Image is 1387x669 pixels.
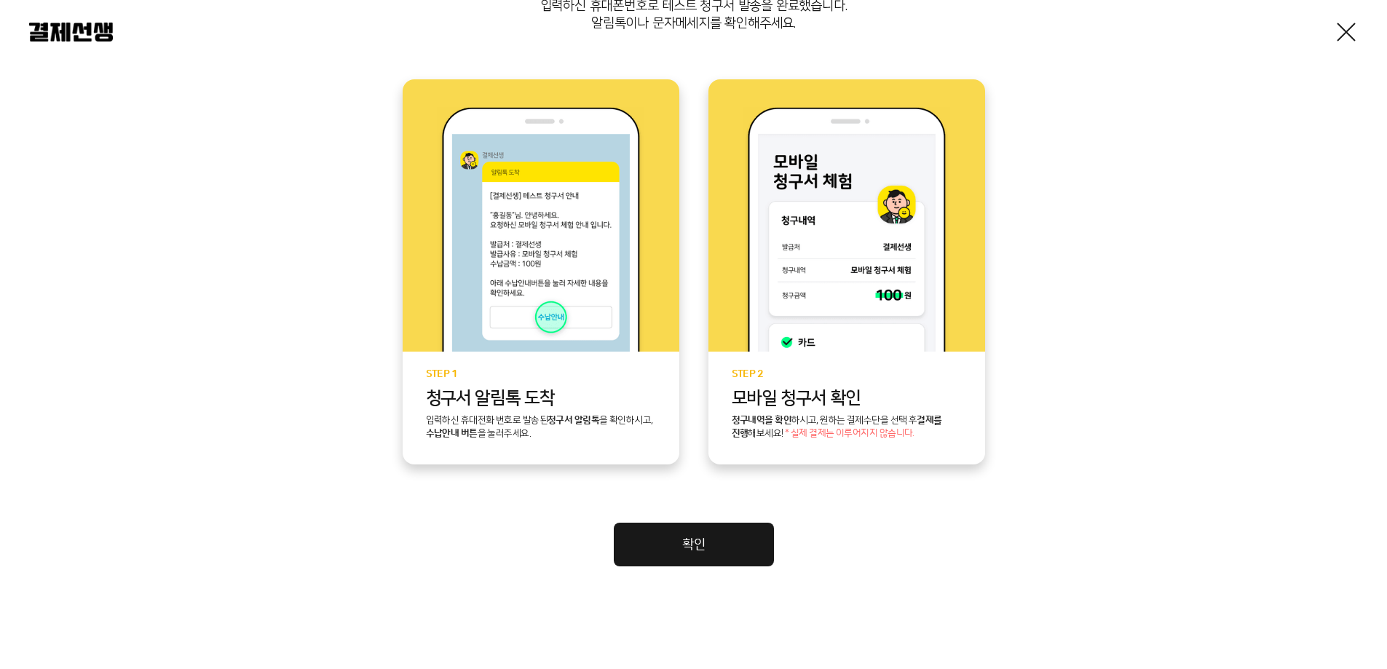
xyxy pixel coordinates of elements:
[732,415,942,438] b: 결제를 진행
[29,23,113,41] img: 결제선생
[732,415,792,425] b: 청구내역을 확인
[743,107,950,352] img: step2 이미지
[437,107,644,352] img: step1 이미지
[426,389,656,408] p: 청구서 알림톡 도착
[614,523,774,566] a: 확인
[732,414,962,440] p: 하시고, 원하는 결제수단을 선택 후 해보세요!
[426,414,656,440] p: 입력하신 휴대전화 번호로 발송된 을 확인하시고, 을 눌러주세요.
[548,415,599,425] b: 청구서 알림톡
[732,389,962,408] p: 모바일 청구서 확인
[426,428,478,438] b: 수납안내 버튼
[732,369,962,380] p: STEP 2
[426,369,656,380] p: STEP 1
[785,429,914,439] span: * 실제 결제는 이루어지지 않습니다.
